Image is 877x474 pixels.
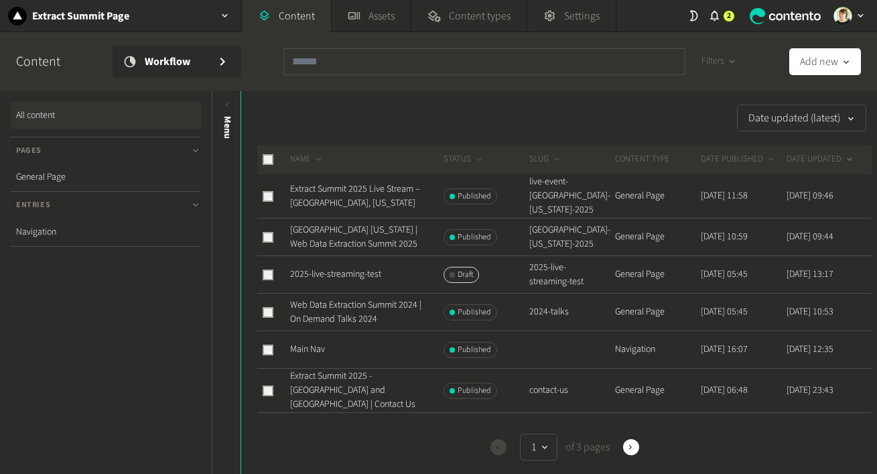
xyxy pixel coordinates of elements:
[220,116,234,139] span: Menu
[614,413,700,451] td: General Page
[787,153,855,166] button: DATE UPDATED
[727,10,731,22] span: 2
[529,369,614,413] td: contact-us
[789,48,861,75] button: Add new
[290,153,324,166] button: NAME
[520,434,557,461] button: 1
[614,294,700,331] td: General Page
[833,7,852,25] img: Linda Giuliano
[787,189,833,202] time: [DATE] 09:46
[458,306,491,318] span: Published
[701,343,748,356] time: [DATE] 16:07
[787,230,833,243] time: [DATE] 09:44
[614,256,700,294] td: General Page
[458,190,491,202] span: Published
[290,182,420,210] a: Extract Summit 2025 Live Stream – [GEOGRAPHIC_DATA], [US_STATE]
[529,413,614,451] td: extract-data-community
[614,174,700,219] td: General Page
[787,383,833,397] time: [DATE] 23:43
[614,145,700,174] th: CONTENT TYPE
[290,223,417,251] a: [GEOGRAPHIC_DATA] [US_STATE] | Web Data Extraction Summit 2025
[701,153,777,166] button: DATE PUBLISHED
[787,268,833,281] time: [DATE] 13:17
[290,298,421,326] a: Web Data Extraction Summit 2024 | On Demand Talks 2024
[691,48,748,75] button: Filters
[290,369,415,411] a: Extract Summit 2025 - [GEOGRAPHIC_DATA] and [GEOGRAPHIC_DATA] | Contact Us
[290,268,381,281] a: 2025-live-streaming-test
[458,344,491,356] span: Published
[529,219,614,256] td: [GEOGRAPHIC_DATA]-[US_STATE]-2025
[787,305,833,318] time: [DATE] 10:53
[145,54,206,70] span: Workflow
[529,294,614,331] td: 2024-talks
[529,174,614,219] td: live-event-[GEOGRAPHIC_DATA]-[US_STATE]-2025
[11,164,201,190] a: General Page
[564,8,600,24] span: Settings
[787,343,833,356] time: [DATE] 12:35
[614,219,700,256] td: General Page
[737,105,866,131] button: Date updated (latest)
[11,102,201,129] a: All content
[458,231,491,243] span: Published
[449,8,511,24] span: Content types
[32,8,129,24] h2: Extract Summit Page
[614,369,700,413] td: General Page
[290,343,325,356] a: Main Nav
[16,199,50,211] span: Entries
[701,54,724,68] span: Filters
[701,383,748,397] time: [DATE] 06:48
[529,153,562,166] button: SLUG
[701,268,748,281] time: [DATE] 05:45
[701,189,748,202] time: [DATE] 11:58
[16,145,42,157] span: Pages
[8,7,27,25] img: Extract Summit Page
[458,269,473,281] span: Draft
[614,331,700,369] td: Navigation
[11,219,201,245] a: Navigation
[458,385,491,397] span: Published
[113,46,241,78] a: Workflow
[529,256,614,294] td: 2025-live-streaming-test
[701,230,748,243] time: [DATE] 10:59
[701,305,748,318] time: [DATE] 05:45
[444,153,484,166] button: STATUS
[16,52,91,72] h2: Content
[563,439,610,455] span: of 3 pages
